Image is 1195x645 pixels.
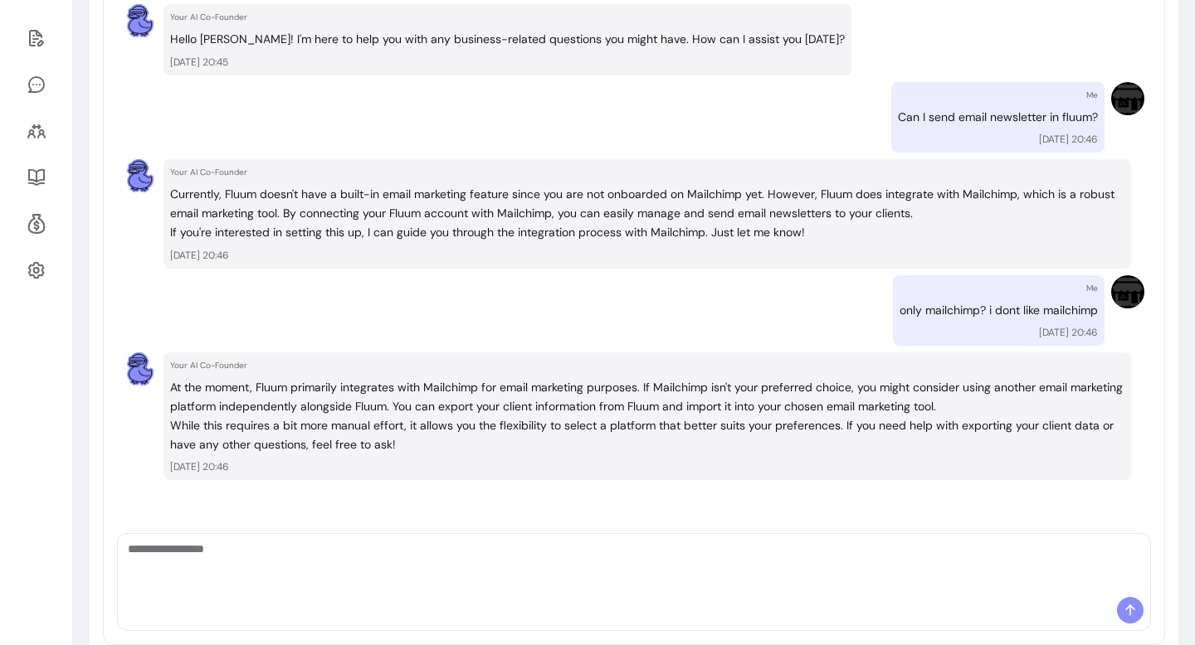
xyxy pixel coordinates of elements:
[1111,275,1144,308] img: Provider image
[20,250,53,290] a: Settings
[170,30,845,49] p: Hello [PERSON_NAME]! I'm here to help you with any business-related questions you might have. How...
[170,249,1124,262] p: [DATE] 20:46
[170,460,1124,473] p: [DATE] 20:46
[170,56,845,69] p: [DATE] 20:45
[20,158,53,197] a: Resources
[900,301,1098,320] p: only mailchimp? i dont like mailchimp
[20,65,53,104] a: My Messages
[20,111,53,151] a: Clients
[124,159,157,192] img: AI Co-Founder avatar
[124,352,157,386] img: AI Co-Founder avatar
[170,166,1124,178] p: Your AI Co-Founder
[20,204,53,244] a: Refer & Earn
[170,359,1124,371] p: Your AI Co-Founder
[898,108,1098,127] p: Can I send email newsletter in fluum?
[170,185,1124,223] p: Currently, Fluum doesn't have a built-in email marketing feature since you are not onboarded on M...
[128,541,1140,590] textarea: Ask me anything...
[1086,89,1098,101] p: Me
[170,416,1124,454] p: While this requires a bit more manual effort, it allows you the flexibility to select a platform ...
[170,378,1124,416] p: At the moment, Fluum primarily integrates with Mailchimp for email marketing purposes. If Mailchi...
[1111,82,1144,115] img: Provider image
[1039,326,1098,339] p: [DATE] 20:46
[170,11,845,23] p: Your AI Co-Founder
[124,4,157,37] img: AI Co-Founder avatar
[170,223,1124,242] p: If you're interested in setting this up, I can guide you through the integration process with Mai...
[20,18,53,58] a: Waivers
[1086,282,1098,294] p: Me
[1039,133,1098,146] p: [DATE] 20:46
